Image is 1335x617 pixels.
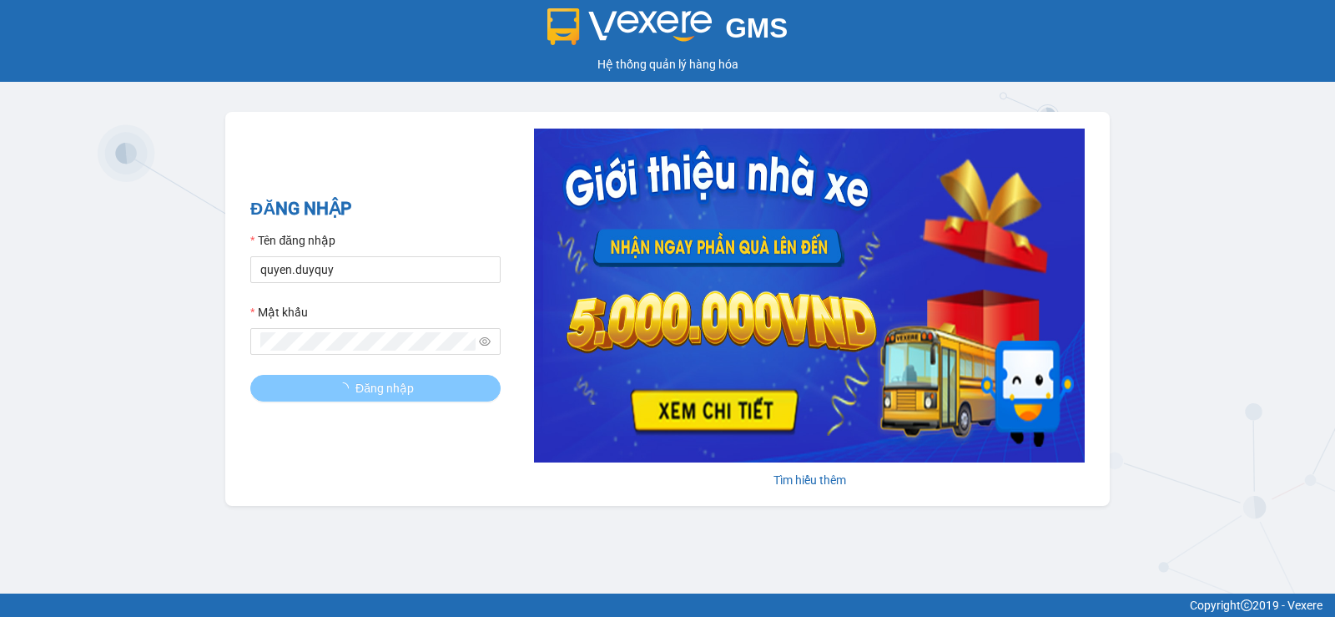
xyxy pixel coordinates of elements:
label: Mật khẩu [250,303,308,321]
div: Tìm hiểu thêm [534,471,1085,489]
h2: ĐĂNG NHẬP [250,195,501,223]
span: loading [337,382,355,394]
label: Tên đăng nhập [250,231,335,250]
span: Đăng nhập [355,379,414,397]
input: Mật khẩu [260,332,476,351]
input: Tên đăng nhập [250,256,501,283]
img: banner-0 [534,129,1085,463]
span: GMS [725,13,788,43]
a: GMS [547,25,788,38]
button: Đăng nhập [250,375,501,402]
div: Copyright 2019 - Vexere [13,596,1322,614]
span: eye [479,336,491,347]
div: Hệ thống quản lý hàng hóa [4,55,1331,73]
span: copyright [1241,599,1252,611]
img: logo 2 [547,8,713,45]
